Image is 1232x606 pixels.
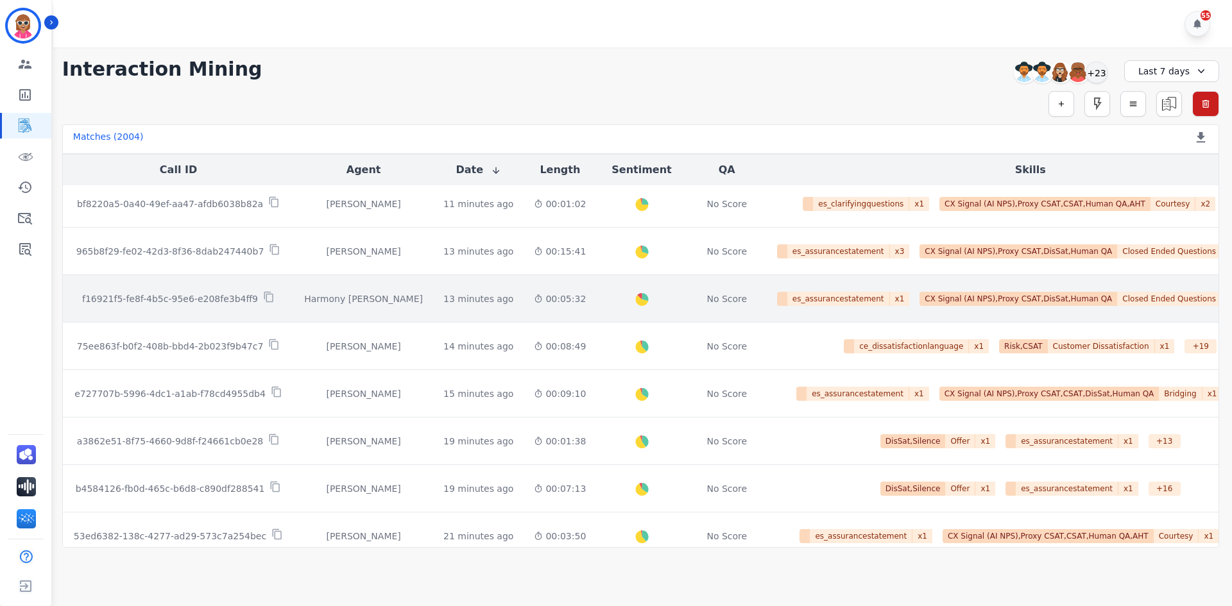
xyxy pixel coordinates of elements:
[975,482,995,496] span: x 1
[920,292,1117,306] span: CX Signal (AI NPS),Proxy CSAT,DisSat,Human QA
[706,245,747,258] div: No Score
[534,292,586,305] div: 00:05:32
[787,292,890,306] span: es_assurancestatement
[1016,482,1118,496] span: es_assurancestatement
[909,197,929,211] span: x 1
[1117,292,1222,306] span: Closed Ended Questions
[534,530,586,543] div: 00:03:50
[304,530,423,543] div: [PERSON_NAME]
[706,292,747,305] div: No Score
[1195,197,1215,211] span: x 2
[612,162,671,178] button: Sentiment
[443,530,513,543] div: 21 minutes ago
[443,387,513,400] div: 15 minutes ago
[1149,482,1181,496] div: + 16
[854,339,969,353] span: ce_dissatisfactionlanguage
[1117,244,1222,258] span: Closed Ended Questions
[160,162,197,178] button: Call ID
[304,340,423,353] div: [PERSON_NAME]
[443,435,513,448] div: 19 minutes ago
[534,482,586,495] div: 00:07:13
[706,482,747,495] div: No Score
[304,482,423,495] div: [PERSON_NAME]
[890,292,910,306] span: x 1
[534,340,586,353] div: 00:08:49
[719,162,735,178] button: QA
[706,435,747,448] div: No Score
[890,244,910,258] span: x 3
[969,339,989,353] span: x 1
[76,482,265,495] p: b4584126-fb0d-465c-b6d8-c890df288541
[443,292,513,305] div: 13 minutes ago
[1151,197,1196,211] span: Courtesy
[77,340,264,353] p: 75ee863f-b0f2-408b-bbd4-2b023f9b47c7
[74,530,266,543] p: 53ed6382-138c-4277-ad29-573c7a254bec
[77,198,263,210] p: bf8220a5-0a40-49ef-aa47-afdb6038b82a
[939,197,1151,211] span: CX Signal (AI NPS),Proxy CSAT,CSAT,Human QA,AHT
[534,198,586,210] div: 00:01:02
[534,245,586,258] div: 00:15:41
[813,197,909,211] span: es_clarifyingquestions
[880,434,946,448] span: DisSat,Silence
[706,198,747,210] div: No Score
[1016,434,1118,448] span: es_assurancestatement
[706,387,747,400] div: No Score
[304,387,423,400] div: [PERSON_NAME]
[304,245,423,258] div: [PERSON_NAME]
[975,434,995,448] span: x 1
[943,529,1154,543] span: CX Signal (AI NPS),Proxy CSAT,CSAT,Human QA,AHT
[810,529,912,543] span: es_assurancestatement
[304,198,423,210] div: [PERSON_NAME]
[76,245,264,258] p: 965b8f29-fe02-42d3-8f36-8dab247440b7
[920,244,1117,258] span: CX Signal (AI NPS),Proxy CSAT,DisSat,Human QA
[443,245,513,258] div: 13 minutes ago
[443,482,513,495] div: 19 minutes ago
[1159,387,1202,401] span: Bridging
[1048,339,1155,353] span: Customer Dissatisfaction
[73,130,144,148] div: Matches ( 2004 )
[945,482,975,496] span: Offer
[8,10,38,41] img: Bordered avatar
[1201,10,1211,21] div: 55
[807,387,909,401] span: es_assurancestatement
[1155,339,1175,353] span: x 1
[1154,529,1199,543] span: Courtesy
[1185,339,1217,353] div: + 19
[1086,62,1108,83] div: +23
[534,387,586,400] div: 00:09:10
[787,244,890,258] span: es_assurancestatement
[706,340,747,353] div: No Score
[880,482,946,496] span: DisSat,Silence
[456,162,501,178] button: Date
[540,162,580,178] button: Length
[62,58,262,81] h1: Interaction Mining
[939,387,1159,401] span: CX Signal (AI NPS),Proxy CSAT,CSAT,DisSat,Human QA
[1149,434,1181,448] div: + 13
[1202,387,1222,401] span: x 1
[534,435,586,448] div: 00:01:38
[1199,529,1219,543] span: x 1
[77,435,263,448] p: a3862e51-8f75-4660-9d8f-f24661cb0e28
[304,435,423,448] div: [PERSON_NAME]
[912,529,932,543] span: x 1
[1118,482,1138,496] span: x 1
[443,340,513,353] div: 14 minutes ago
[1124,60,1219,82] div: Last 7 days
[945,434,975,448] span: Offer
[304,292,423,305] div: Harmony [PERSON_NAME]
[346,162,381,178] button: Agent
[999,339,1048,353] span: Risk,CSAT
[706,530,747,543] div: No Score
[1015,162,1046,178] button: Skills
[1118,434,1138,448] span: x 1
[82,292,258,305] p: f16921f5-fe8f-4b5c-95e6-e208fe3b4ff9
[909,387,929,401] span: x 1
[443,198,513,210] div: 11 minutes ago
[74,387,266,400] p: e727707b-5996-4dc1-a1ab-f78cd4955db4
